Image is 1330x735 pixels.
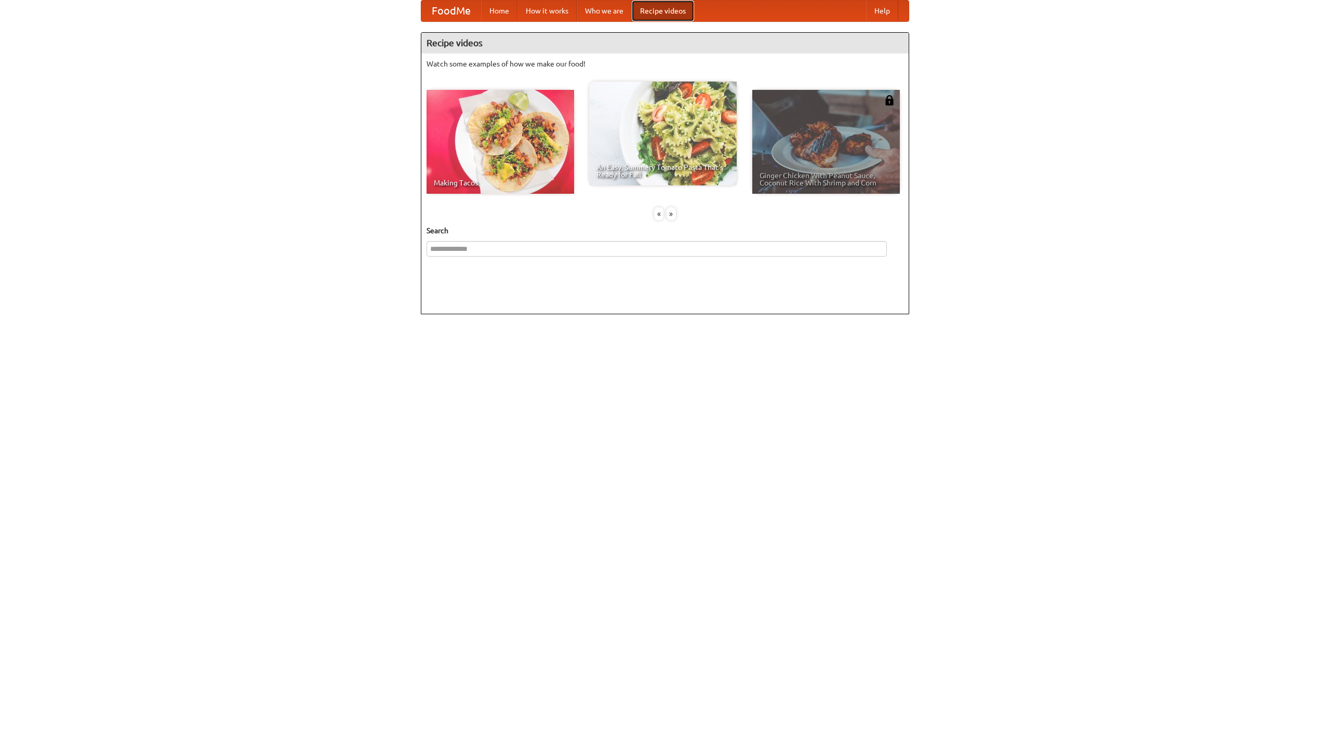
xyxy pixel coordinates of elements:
div: « [654,207,663,220]
a: How it works [517,1,577,21]
span: Making Tacos [434,179,567,186]
a: Home [481,1,517,21]
a: FoodMe [421,1,481,21]
a: Help [866,1,898,21]
a: Recipe videos [632,1,694,21]
a: An Easy, Summery Tomato Pasta That's Ready for Fall [589,82,737,185]
p: Watch some examples of how we make our food! [427,59,903,69]
a: Who we are [577,1,632,21]
a: Making Tacos [427,90,574,194]
div: » [667,207,676,220]
span: An Easy, Summery Tomato Pasta That's Ready for Fall [596,164,729,178]
h4: Recipe videos [421,33,909,54]
img: 483408.png [884,95,895,105]
h5: Search [427,225,903,236]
